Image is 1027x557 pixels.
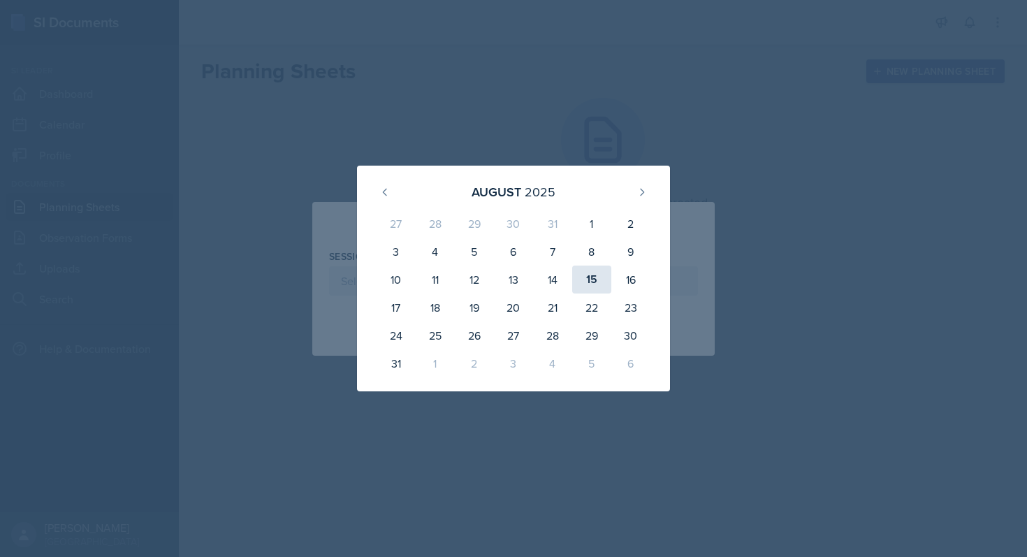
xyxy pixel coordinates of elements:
div: 5 [572,349,611,377]
div: 5 [455,238,494,266]
div: 2 [455,349,494,377]
div: 29 [455,210,494,238]
div: August [472,182,521,201]
div: 22 [572,294,611,321]
div: 18 [416,294,455,321]
div: 13 [494,266,533,294]
div: 31 [377,349,416,377]
div: 1 [416,349,455,377]
div: 30 [494,210,533,238]
div: 31 [533,210,572,238]
div: 2025 [525,182,555,201]
div: 19 [455,294,494,321]
div: 15 [572,266,611,294]
div: 6 [611,349,650,377]
div: 8 [572,238,611,266]
div: 16 [611,266,650,294]
div: 23 [611,294,650,321]
div: 20 [494,294,533,321]
div: 6 [494,238,533,266]
div: 3 [377,238,416,266]
div: 27 [494,321,533,349]
div: 2 [611,210,650,238]
div: 7 [533,238,572,266]
div: 26 [455,321,494,349]
div: 25 [416,321,455,349]
div: 3 [494,349,533,377]
div: 12 [455,266,494,294]
div: 29 [572,321,611,349]
div: 14 [533,266,572,294]
div: 21 [533,294,572,321]
div: 24 [377,321,416,349]
div: 17 [377,294,416,321]
div: 4 [416,238,455,266]
div: 1 [572,210,611,238]
div: 28 [416,210,455,238]
div: 27 [377,210,416,238]
div: 11 [416,266,455,294]
div: 30 [611,321,650,349]
div: 9 [611,238,650,266]
div: 28 [533,321,572,349]
div: 10 [377,266,416,294]
div: 4 [533,349,572,377]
